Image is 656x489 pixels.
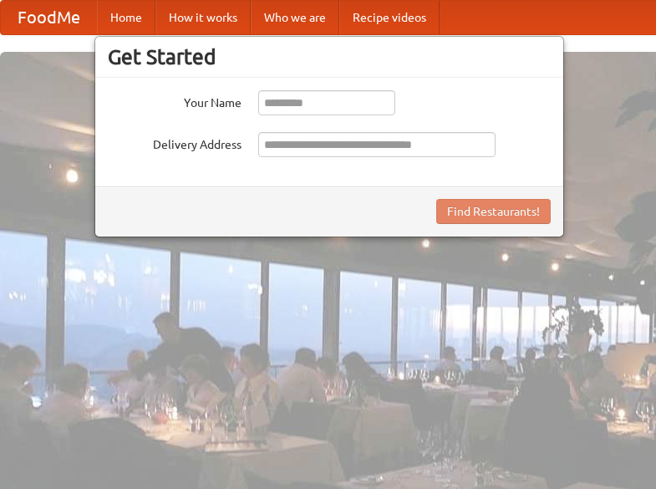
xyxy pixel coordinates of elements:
[108,132,242,153] label: Delivery Address
[339,1,440,34] a: Recipe videos
[251,1,339,34] a: Who we are
[436,199,551,224] button: Find Restaurants!
[108,90,242,111] label: Your Name
[155,1,251,34] a: How it works
[97,1,155,34] a: Home
[108,44,551,69] h3: Get Started
[1,1,97,34] a: FoodMe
